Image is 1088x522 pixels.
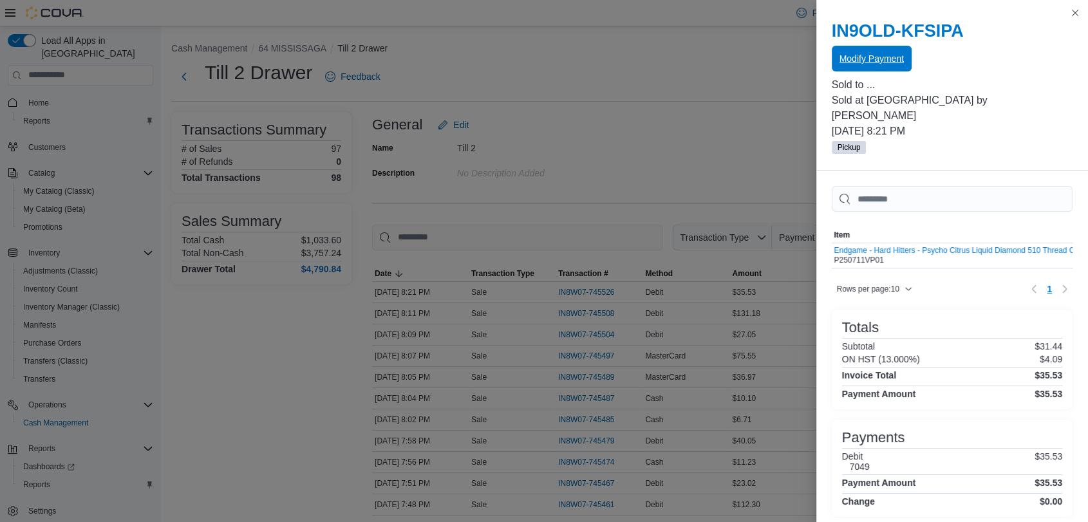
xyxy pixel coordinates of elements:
[832,21,1073,41] h2: IN9OLD-KFSIPA
[834,230,850,240] span: Item
[850,461,870,472] h6: 7049
[1057,281,1073,297] button: Next page
[842,496,875,507] h4: Change
[1040,354,1062,364] p: $4.09
[842,341,875,351] h6: Subtotal
[832,281,917,297] button: Rows per page:10
[1035,370,1062,380] h4: $35.53
[832,186,1073,212] input: This is a search bar. As you type, the results lower in the page will automatically filter.
[1047,283,1052,295] span: 1
[832,124,1073,139] p: [DATE] 8:21 PM
[1035,389,1062,399] h4: $35.53
[839,52,904,65] span: Modify Payment
[842,320,879,335] h3: Totals
[1035,478,1062,488] h4: $35.53
[842,354,920,364] h6: ON HST (13.000%)
[1035,341,1062,351] p: $31.44
[842,430,905,445] h3: Payments
[838,142,861,153] span: Pickup
[842,389,916,399] h4: Payment Amount
[832,93,1073,124] p: Sold at [GEOGRAPHIC_DATA] by [PERSON_NAME]
[1035,451,1062,472] p: $35.53
[832,77,1073,93] p: Sold to ...
[842,451,870,461] h6: Debit
[837,284,899,294] span: Rows per page : 10
[832,141,867,154] span: Pickup
[1026,279,1073,299] nav: Pagination for table: MemoryTable from EuiInMemoryTable
[1040,496,1062,507] h4: $0.00
[1042,279,1057,299] button: Page 1 of 1
[842,478,916,488] h4: Payment Amount
[832,46,912,71] button: Modify Payment
[1026,281,1042,297] button: Previous page
[1067,5,1083,21] button: Close this dialog
[842,370,897,380] h4: Invoice Total
[1042,279,1057,299] ul: Pagination for table: MemoryTable from EuiInMemoryTable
